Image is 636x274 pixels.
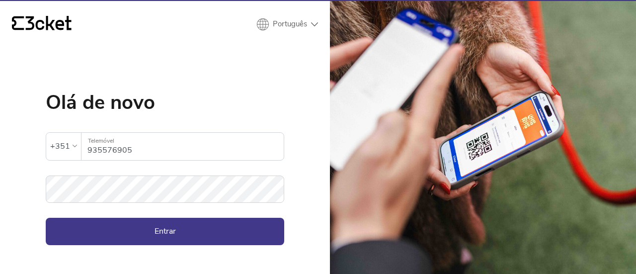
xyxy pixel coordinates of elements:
[46,218,284,245] button: Entrar
[46,176,284,192] label: Palavra-passe
[12,16,24,30] g: {' '}
[81,133,284,149] label: Telemóvel
[87,133,284,160] input: Telemóvel
[12,16,72,33] a: {' '}
[50,139,70,154] div: +351
[46,92,284,112] h1: Olá de novo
